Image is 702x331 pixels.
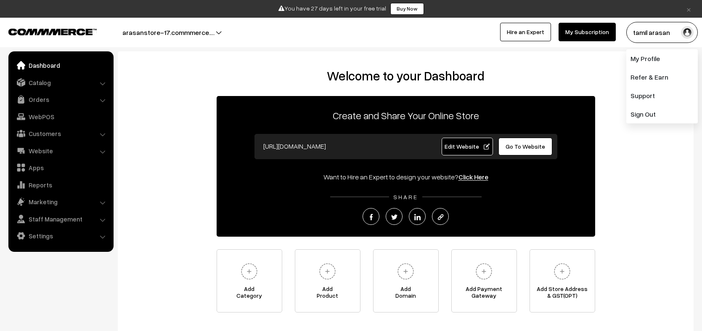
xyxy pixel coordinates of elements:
h2: Welcome to your Dashboard [126,68,685,83]
a: AddCategory [217,249,282,312]
a: Edit Website [442,138,493,155]
img: plus.svg [551,260,574,283]
a: Click Here [458,173,488,181]
div: Want to Hire an Expert to design your website? [217,172,595,182]
span: Add Store Address & GST(OPT) [530,286,595,302]
a: WebPOS [11,109,111,124]
a: My Subscription [559,23,616,41]
button: arasanstore-17.commmerce.… [93,22,244,43]
a: AddDomain [373,249,439,312]
a: Marketing [11,194,111,209]
span: Add Payment Gateway [452,286,517,302]
a: Dashboard [11,58,111,73]
div: You have 27 days left in your free trial [3,3,699,15]
span: SHARE [389,193,422,200]
span: Add Domain [374,286,438,302]
span: Add Product [295,286,360,302]
a: Orders [11,92,111,107]
img: plus.svg [316,260,339,283]
a: × [683,4,694,14]
a: Catalog [11,75,111,90]
a: Staff Management [11,211,111,227]
img: user [681,26,694,39]
p: Create and Share Your Online Store [217,108,595,123]
a: Sign Out [626,105,698,123]
button: tamil arasan [626,22,698,43]
span: Add Category [217,286,282,302]
a: Reports [11,177,111,192]
a: Refer & Earn [626,68,698,86]
a: Add Store Address& GST(OPT) [530,249,595,312]
img: COMMMERCE [8,29,97,35]
a: My Profile [626,49,698,68]
a: Website [11,143,111,158]
a: AddProduct [295,249,360,312]
span: Edit Website [445,143,490,150]
a: Add PaymentGateway [451,249,517,312]
a: Buy Now [390,3,424,15]
span: Go To Website [506,143,545,150]
a: Settings [11,228,111,243]
a: Hire an Expert [500,23,551,41]
a: Go To Website [498,138,553,155]
a: Support [626,86,698,105]
a: COMMMERCE [8,26,82,36]
img: plus.svg [238,260,261,283]
a: Customers [11,126,111,141]
a: Apps [11,160,111,175]
img: plus.svg [472,260,495,283]
img: plus.svg [394,260,417,283]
